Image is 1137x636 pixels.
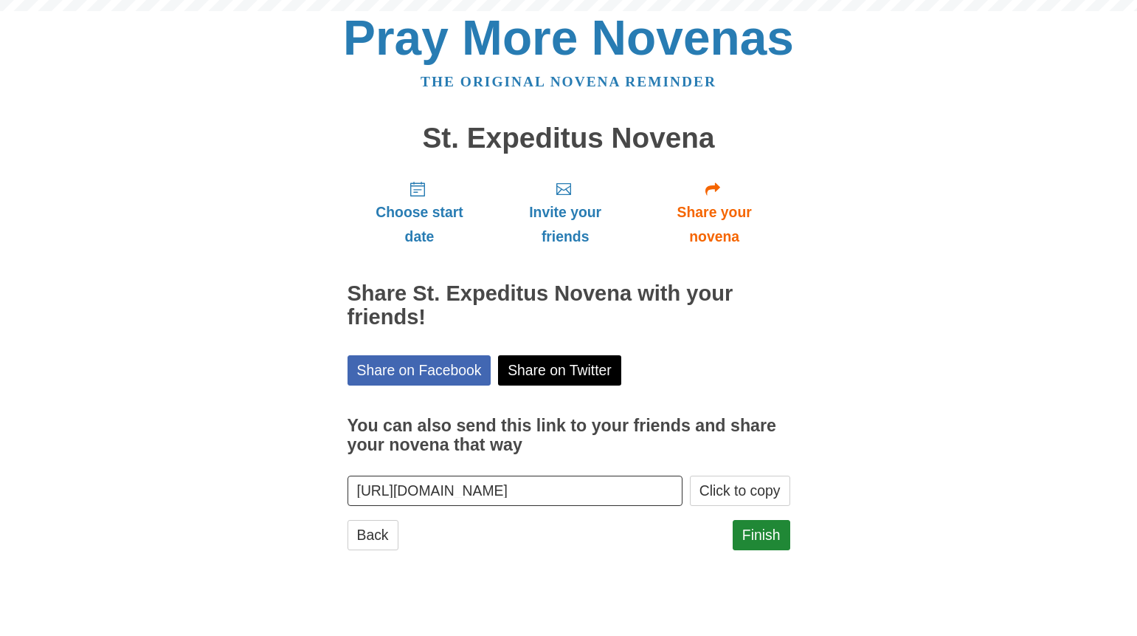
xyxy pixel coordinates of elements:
a: Back [348,520,398,550]
a: Share your novena [639,168,790,256]
a: Share on Twitter [498,355,621,386]
a: Choose start date [348,168,492,256]
a: Invite your friends [491,168,638,256]
button: Click to copy [690,476,790,506]
a: Share on Facebook [348,355,491,386]
a: The original novena reminder [421,74,716,89]
a: Finish [733,520,790,550]
h1: St. Expeditus Novena [348,123,790,154]
h2: Share St. Expeditus Novena with your friends! [348,282,790,329]
span: Share your novena [654,200,775,249]
span: Invite your friends [506,200,623,249]
span: Choose start date [362,200,477,249]
h3: You can also send this link to your friends and share your novena that way [348,417,790,454]
a: Pray More Novenas [343,10,794,65]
